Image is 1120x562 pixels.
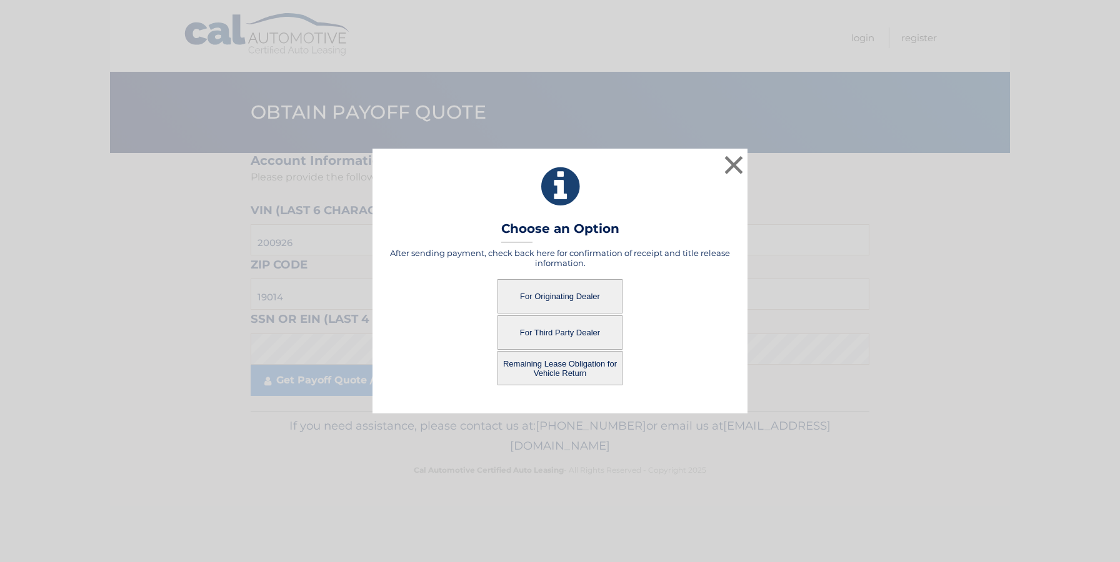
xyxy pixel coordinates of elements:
[497,315,622,350] button: For Third Party Dealer
[497,351,622,385] button: Remaining Lease Obligation for Vehicle Return
[501,221,619,243] h3: Choose an Option
[388,248,732,268] h5: After sending payment, check back here for confirmation of receipt and title release information.
[721,152,746,177] button: ×
[497,279,622,313] button: For Originating Dealer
